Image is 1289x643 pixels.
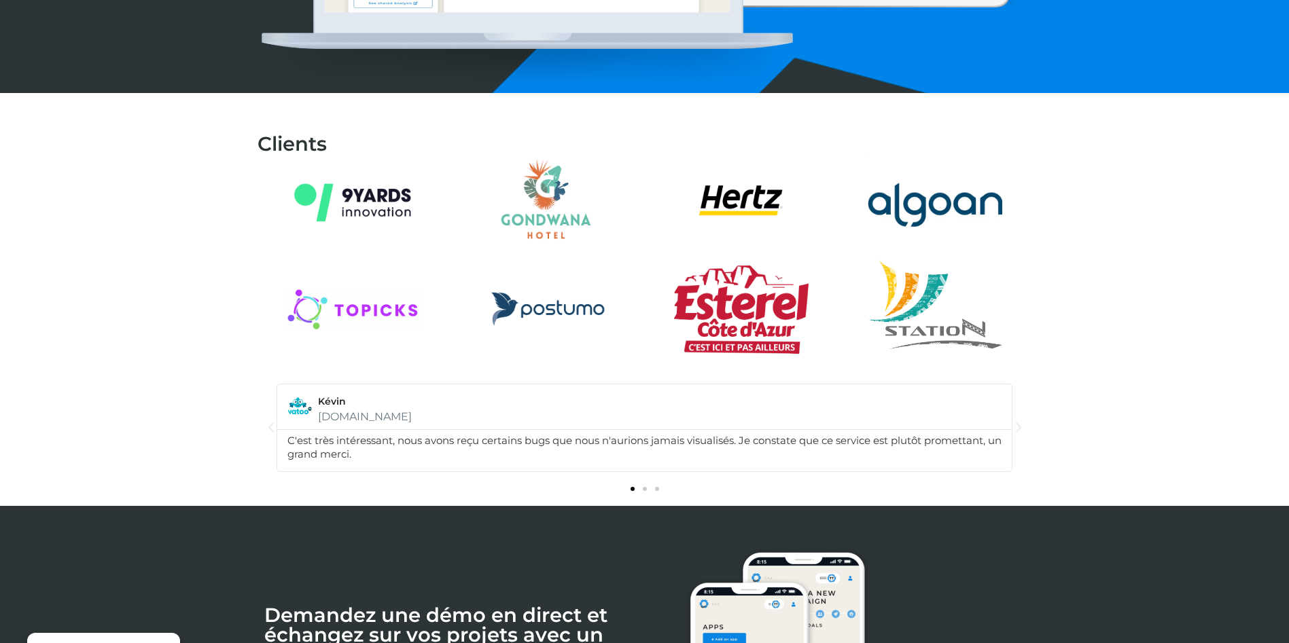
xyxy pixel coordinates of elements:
span: Kévin [318,394,412,409]
div: C'est très intéressant, nous avons reçu certains bugs que nous n'aurions jamais visualisés. Je co... [287,434,1002,461]
span: Go to slide 1 [631,487,635,491]
img: Kévin [287,394,312,419]
span: Go to slide 3 [655,487,659,491]
div: 1 / 3 [277,384,1012,472]
div: Previous slide [264,421,278,435]
div: Diapositives [277,384,1012,499]
h3: Clients [258,134,327,153]
img: LOGO ALGOAN [868,147,1003,259]
span: Go to slide 2 [643,487,647,491]
div: Next slide [1012,421,1025,435]
span: [DOMAIN_NAME] [318,409,412,425]
a: Kévin Kévin[DOMAIN_NAME] Lire plus [277,384,1012,430]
